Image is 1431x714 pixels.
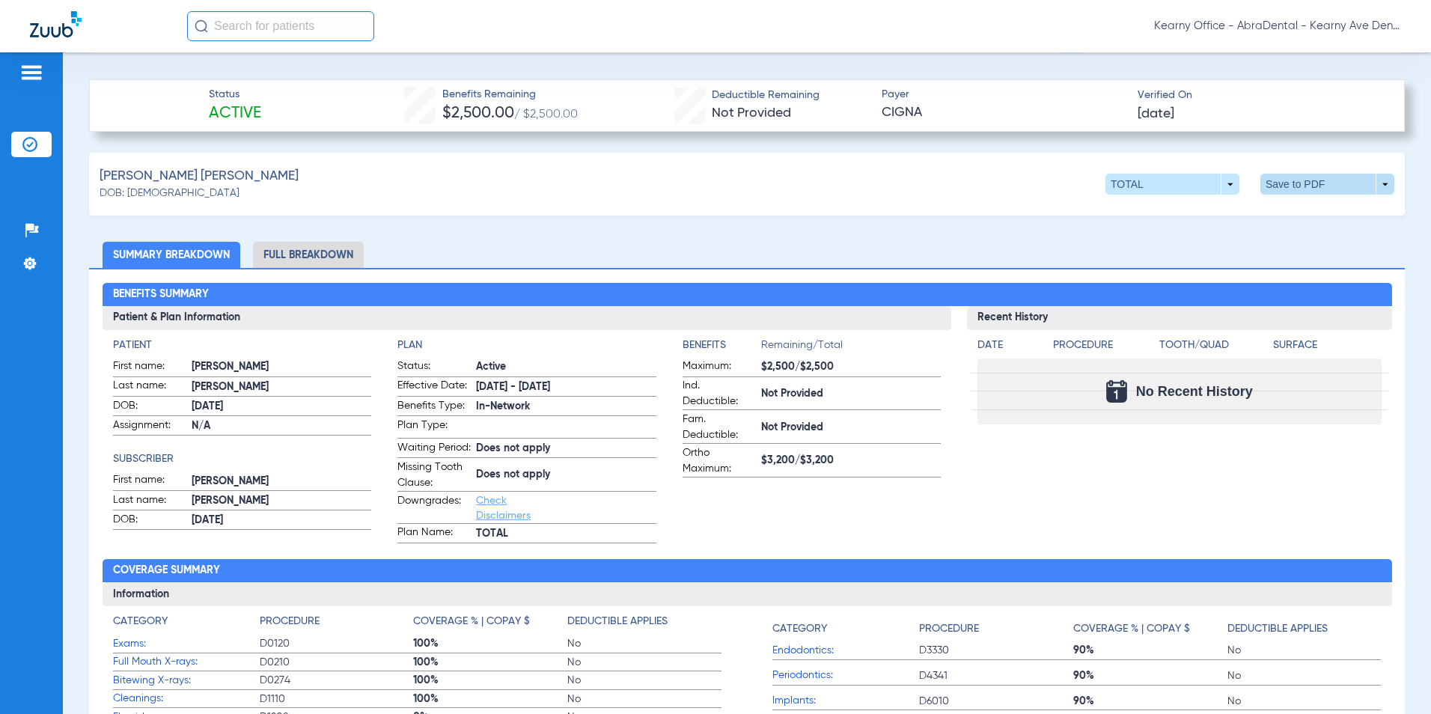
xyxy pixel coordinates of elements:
img: hamburger-icon [19,64,43,82]
span: Periodontics: [772,668,919,683]
span: [PERSON_NAME] [192,359,372,375]
span: Ind. Deductible: [683,378,756,409]
span: 100% [413,655,567,670]
span: First name: [113,472,186,490]
span: Downgrades: [397,493,471,523]
span: [DATE] [192,513,372,528]
h4: Procedure [1053,338,1154,353]
span: Active [209,103,261,124]
span: [DATE] - [DATE] [476,379,656,395]
app-breakdown-title: Deductible Applies [1227,614,1382,641]
h4: Procedure [919,621,979,637]
span: No [567,655,721,670]
span: Assignment: [113,418,186,436]
span: No [1227,643,1382,658]
span: $2,500/$2,500 [761,359,942,375]
h4: Subscriber [113,451,372,467]
h4: Deductible Applies [1227,621,1328,637]
span: 100% [413,636,567,651]
h3: Information [103,582,1392,606]
span: 90% [1073,694,1227,709]
a: Check Disclaimers [476,495,531,521]
span: Endodontics: [772,643,919,659]
app-breakdown-title: Coverage % | Copay $ [413,614,567,635]
span: [PERSON_NAME] [192,379,372,395]
h4: Surface [1273,338,1382,353]
span: Bitewing X-rays: [113,673,260,689]
span: No [1227,668,1382,683]
h2: Coverage Summary [103,559,1392,583]
span: Status [209,87,261,103]
span: D3330 [919,643,1073,658]
li: Summary Breakdown [103,242,240,268]
span: DOB: [DEMOGRAPHIC_DATA] [100,186,239,201]
span: Not Provided [761,386,942,402]
span: 100% [413,673,567,688]
span: [PERSON_NAME] [PERSON_NAME] [100,167,299,186]
span: [DATE] [1138,105,1174,123]
span: Active [476,359,656,375]
span: Implants: [772,693,919,709]
span: / $2,500.00 [514,109,578,120]
span: [DATE] [192,399,372,415]
span: Last name: [113,492,186,510]
img: Zuub Logo [30,11,82,37]
span: Deductible Remaining [712,88,820,103]
span: D4341 [919,668,1073,683]
span: Remaining/Total [761,338,942,358]
h4: Category [113,614,168,629]
span: [PERSON_NAME] [192,474,372,489]
span: Plan Type: [397,418,471,438]
span: In-Network [476,399,656,415]
li: Full Breakdown [253,242,364,268]
app-breakdown-title: Tooth/Quad [1159,338,1268,358]
span: Verified On [1138,88,1381,103]
span: Ortho Maximum: [683,445,756,477]
span: N/A [192,418,372,434]
app-breakdown-title: Date [977,338,1040,358]
span: Waiting Period: [397,440,471,458]
h4: Plan [397,338,656,353]
span: No [567,673,721,688]
span: Full Mouth X-rays: [113,654,260,670]
span: $3,200/$3,200 [761,453,942,469]
span: Effective Date: [397,378,471,396]
span: Benefits Type: [397,398,471,416]
span: D0210 [260,655,414,670]
span: Exams: [113,636,260,652]
app-breakdown-title: Category [113,614,260,635]
span: Benefits Remaining [442,87,578,103]
span: Missing Tooth Clause: [397,460,471,491]
app-breakdown-title: Procedure [919,614,1073,641]
app-breakdown-title: Deductible Applies [567,614,721,635]
span: No [1227,694,1382,709]
span: 90% [1073,643,1227,658]
app-breakdown-title: Benefits [683,338,761,358]
h4: Tooth/Quad [1159,338,1268,353]
app-breakdown-title: Procedure [1053,338,1154,358]
span: D0120 [260,636,414,651]
h4: Patient [113,338,372,353]
span: Not Provided [761,420,942,436]
span: Maximum: [683,358,756,376]
span: No [567,636,721,651]
h4: Benefits [683,338,761,353]
h4: Procedure [260,614,320,629]
span: D0274 [260,673,414,688]
img: Calendar [1106,380,1127,403]
h3: Patient & Plan Information [103,306,952,330]
span: D6010 [919,694,1073,709]
span: Payer [882,87,1125,103]
h4: Deductible Applies [567,614,668,629]
iframe: Chat Widget [1356,642,1431,714]
app-breakdown-title: Category [772,614,919,641]
app-breakdown-title: Coverage % | Copay $ [1073,614,1227,641]
img: Search Icon [195,19,208,33]
h2: Benefits Summary [103,283,1392,307]
span: DOB: [113,512,186,530]
span: No [567,692,721,707]
span: $2,500.00 [442,106,514,121]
